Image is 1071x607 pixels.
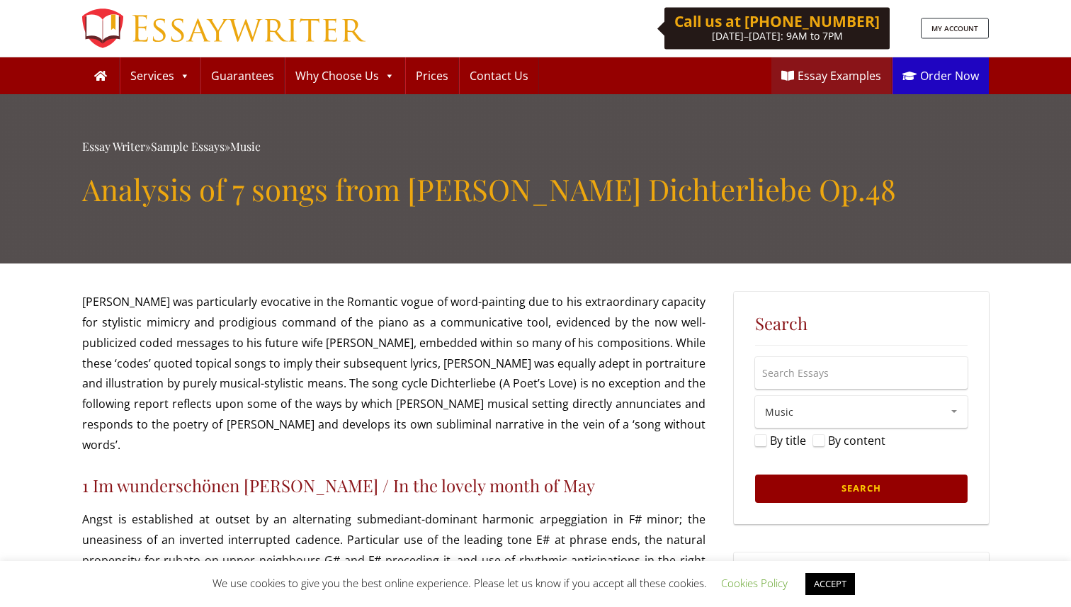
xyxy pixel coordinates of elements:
a: Services [120,57,200,94]
a: Sample Essays [151,139,225,154]
a: Contact Us [460,57,538,94]
label: By title [770,435,806,446]
b: Call us at [PHONE_NUMBER] [674,11,880,31]
p: [PERSON_NAME] was particularly evocative in the Romantic vogue of word-painting due to his extrao... [82,292,705,455]
a: Why Choose Us [285,57,404,94]
a: Essay Writer [82,139,145,154]
a: ACCEPT [805,573,855,595]
span: We use cookies to give you the best online experience. Please let us know if you accept all these... [212,576,858,590]
a: MY ACCOUNT [921,18,989,39]
div: » » [82,137,989,157]
h5: Search [755,313,968,334]
input: Search [755,475,968,503]
label: By content [828,435,885,446]
h3: 1 Im wunderschönen [PERSON_NAME] / In the lovely month of May [82,475,705,496]
a: Music [230,139,261,154]
a: Essay Examples [771,57,891,94]
a: Guarantees [201,57,284,94]
a: Order Now [892,57,989,94]
input: Search Essays [755,357,968,389]
a: Prices [406,57,458,94]
a: Cookies Policy [721,576,788,590]
h1: Analysis of 7 songs from [PERSON_NAME] Dichterliebe Op.48 [82,171,989,207]
span: [DATE]–[DATE]: 9AM to 7PM [712,29,843,42]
